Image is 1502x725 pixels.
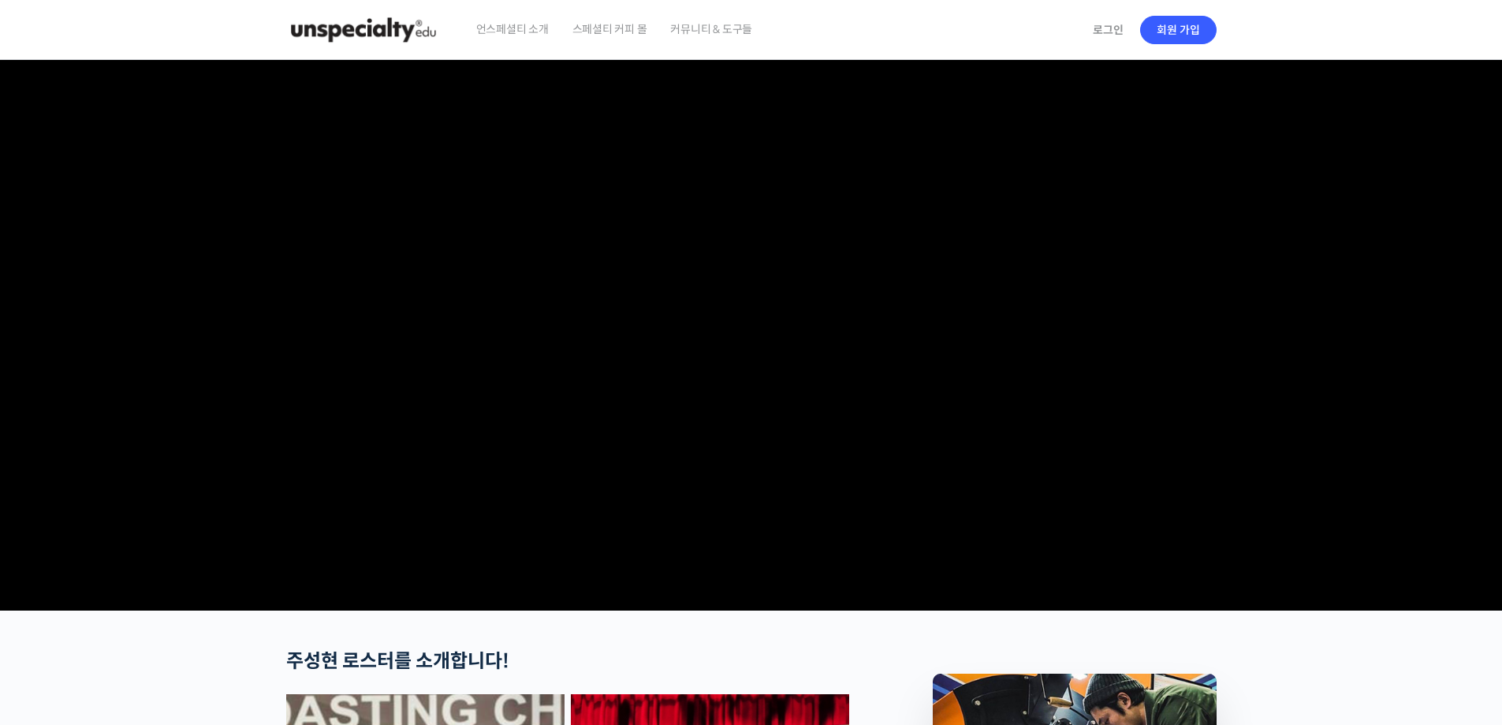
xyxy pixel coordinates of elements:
a: 로그인 [1083,12,1133,48]
a: 회원 가입 [1140,16,1217,44]
strong: 주성현 로스터를 소개합니다! [286,649,509,673]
